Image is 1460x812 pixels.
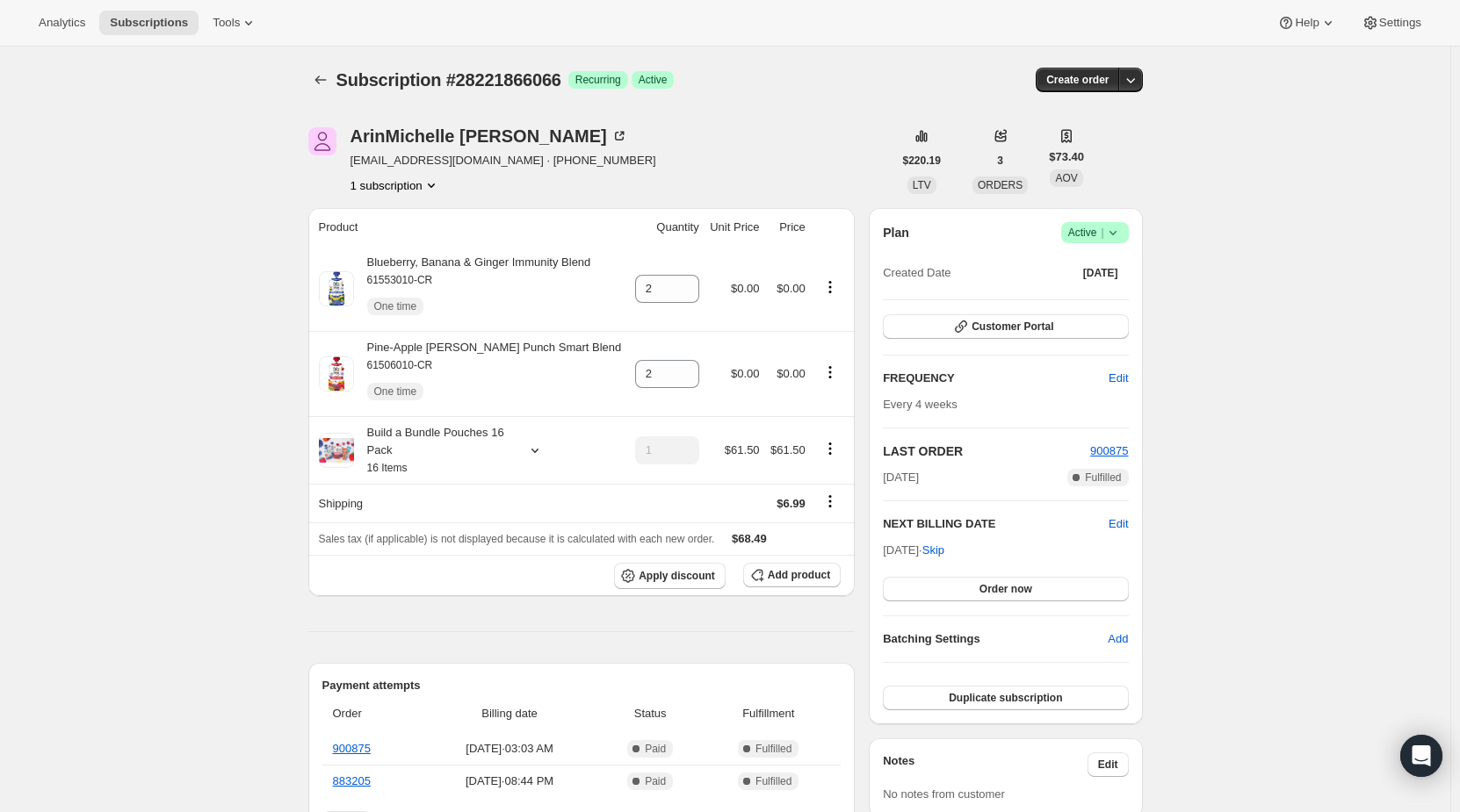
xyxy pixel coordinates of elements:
[732,532,767,545] span: $68.49
[883,686,1128,710] button: Duplicate subscription
[979,582,1032,596] span: Order now
[351,176,440,194] button: Product actions
[883,752,1088,777] h3: Notes
[1085,471,1121,485] span: Fulfilled
[883,314,1128,339] button: Customer Portal
[883,577,1128,601] button: Order now
[978,179,1023,191] span: ORDERS
[1097,625,1138,653] button: Add
[629,208,705,247] th: Quantity
[99,11,199,35] button: Subscriptions
[777,367,806,380] span: $0.00
[425,705,594,722] span: Billing date
[1351,11,1432,35] button: Settings
[614,563,726,589] button: Apply discount
[39,16,85,30] span: Analytics
[1109,370,1128,387] span: Edit
[743,563,841,587] button: Add product
[997,154,1003,168] span: 3
[1083,266,1118,280] span: [DATE]
[639,73,668,87] span: Active
[765,208,811,247] th: Price
[333,742,371,755] a: 900875
[1049,148,1084,166] span: $73.40
[1379,16,1421,30] span: Settings
[949,691,1062,705] span: Duplicate subscription
[354,339,622,409] div: Pine-Apple [PERSON_NAME] Punch Smart Blend
[333,774,371,787] a: 883205
[731,367,760,380] span: $0.00
[1090,442,1128,460] button: 900875
[777,497,806,510] span: $6.99
[374,299,417,313] span: One time
[731,282,760,295] span: $0.00
[883,787,1005,801] span: No notes from customer
[1109,515,1128,533] button: Edit
[816,363,844,382] button: Product actions
[110,16,188,30] span: Subscriptions
[319,271,354,306] img: product img
[322,694,421,733] th: Order
[308,484,630,522] th: Shipping
[202,11,268,35] button: Tools
[1101,226,1103,240] span: |
[1068,224,1122,241] span: Active
[639,569,715,583] span: Apply discount
[816,492,844,511] button: Shipping actions
[883,543,944,557] span: [DATE] ·
[1400,735,1442,777] div: Open Intercom Messenger
[28,11,96,35] button: Analytics
[1098,364,1138,392] button: Edit
[308,127,336,155] span: ArinMichelle Casey
[367,359,433,371] small: 61506010-CR
[351,127,628,145] div: ArinMichelle [PERSON_NAME]
[768,568,830,582] span: Add product
[883,398,958,411] span: Every 4 weeks
[425,772,594,790] span: [DATE] · 08:44 PM
[319,533,715,545] span: Sales tax (if applicable) is not displayed because it is calculated with each new order.
[367,274,433,286] small: 61553010-CR
[883,224,909,241] h2: Plan
[755,742,791,756] span: Fulfilled
[725,443,760,456] span: $61.50
[645,774,666,788] span: Paid
[604,705,696,722] span: Status
[987,148,1014,173] button: 3
[883,264,950,282] span: Created Date
[816,439,844,458] button: Product actions
[425,740,594,758] span: [DATE] · 03:03 AM
[322,677,842,694] h2: Payment attempts
[645,742,666,756] span: Paid
[374,384,417,399] span: One time
[575,73,621,87] span: Recurring
[1098,758,1118,772] span: Edit
[755,774,791,788] span: Fulfilled
[1090,444,1128,457] a: 900875
[883,630,1108,648] h6: Batching Settings
[367,462,408,474] small: 16 Items
[1073,261,1129,285] button: [DATE]
[972,320,1053,334] span: Customer Portal
[308,68,333,92] button: Subscriptions
[1036,68,1119,92] button: Create order
[1046,73,1109,87] span: Create order
[770,443,806,456] span: $61.50
[308,208,630,247] th: Product
[893,148,951,173] button: $220.19
[883,469,919,486] span: [DATE]
[1267,11,1347,35] button: Help
[319,356,354,392] img: product img
[706,705,830,722] span: Fulfillment
[922,542,944,559] span: Skip
[1055,172,1077,184] span: AOV
[883,370,1109,387] h2: FREQUENCY
[913,179,931,191] span: LTV
[1295,16,1319,30] span: Help
[912,536,955,564] button: Skip
[903,154,941,168] span: $220.19
[816,277,844,297] button: Product actions
[883,442,1090,460] h2: LAST ORDER
[1088,752,1129,777] button: Edit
